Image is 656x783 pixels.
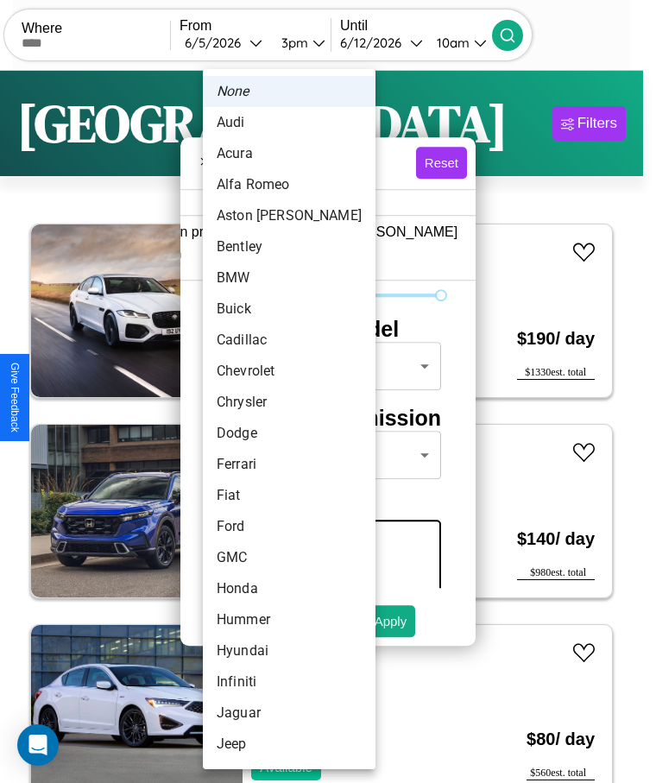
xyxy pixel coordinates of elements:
li: Fiat [203,480,375,511]
li: Ford [203,511,375,542]
li: Dodge [203,418,375,449]
li: Chevrolet [203,356,375,387]
li: GMC [203,542,375,573]
div: Open Intercom Messenger [17,724,59,766]
li: Ferrari [203,449,375,480]
li: Bentley [203,231,375,262]
li: Jeep [203,729,375,760]
li: Audi [203,107,375,138]
li: Jaguar [203,698,375,729]
div: Give Feedback [9,363,21,433]
li: Aston [PERSON_NAME] [203,200,375,231]
li: Infiniti [203,666,375,698]
li: Hyundai [203,635,375,666]
li: Alfa Romeo [203,169,375,200]
li: Cadillac [203,325,375,356]
li: BMW [203,262,375,294]
li: Chrysler [203,387,375,418]
li: Hummer [203,604,375,635]
li: Buick [203,294,375,325]
em: None [217,81,249,102]
li: Acura [203,138,375,169]
li: Honda [203,573,375,604]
